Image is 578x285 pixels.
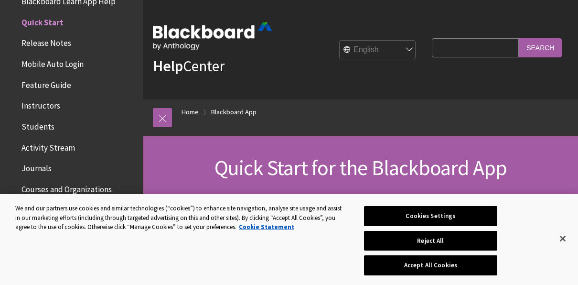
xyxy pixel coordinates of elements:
[182,106,199,118] a: Home
[21,14,64,27] span: Quick Start
[21,119,54,132] span: Students
[519,38,562,57] input: Search
[21,140,75,153] span: Activity Stream
[21,181,112,194] span: Courses and Organizations
[21,161,52,174] span: Journals
[364,206,497,226] button: Cookies Settings
[364,231,497,251] button: Reject All
[239,223,294,231] a: More information about your privacy, opens in a new tab
[340,41,416,60] select: Site Language Selector
[21,56,84,69] span: Mobile Auto Login
[21,77,71,90] span: Feature Guide
[214,154,507,181] span: Quick Start for the Blackboard App
[153,22,272,50] img: Blackboard by Anthology
[364,255,497,275] button: Accept All Cookies
[21,98,60,111] span: Instructors
[211,106,257,118] a: Blackboard App
[153,56,225,76] a: HelpCenter
[15,204,347,232] div: We and our partners use cookies and similar technologies (“cookies”) to enhance site navigation, ...
[153,56,183,76] strong: Help
[21,35,71,48] span: Release Notes
[552,228,573,249] button: Close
